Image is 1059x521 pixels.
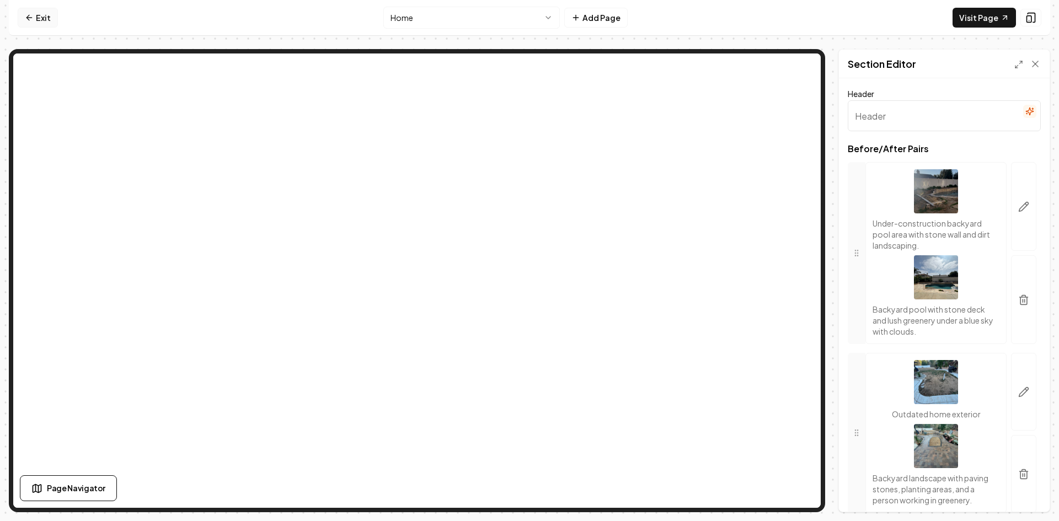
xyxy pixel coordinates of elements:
[892,409,981,420] p: Outdated home exterior
[873,304,999,337] p: Backyard pool with stone deck and lush greenery under a blue sky with clouds.
[914,255,958,299] img: Backyard pool with stone deck and lush greenery under a blue sky with clouds.
[848,144,1041,153] span: Before/After Pairs
[873,218,999,251] p: Under-construction backyard pool area with stone wall and dirt landscaping.
[914,360,958,404] img: Outdated home exterior
[18,8,58,28] a: Exit
[848,100,1041,131] input: Header
[873,472,999,506] p: Backyard landscape with paving stones, planting areas, and a person working in greenery.
[47,482,105,494] span: Page Navigator
[914,424,958,468] img: Backyard landscape with paving stones, planting areas, and a person working in greenery.
[848,89,874,99] label: Header
[953,8,1016,28] a: Visit Page
[848,56,916,72] h2: Section Editor
[564,8,628,28] button: Add Page
[914,169,958,213] img: Under-construction backyard pool area with stone wall and dirt landscaping.
[20,475,117,501] button: Page Navigator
